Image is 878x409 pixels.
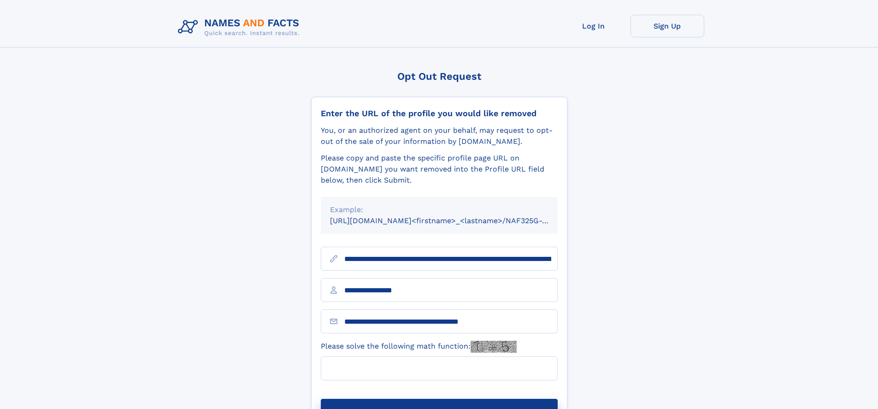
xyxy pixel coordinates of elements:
[311,71,567,82] div: Opt Out Request
[330,204,548,215] div: Example:
[174,15,307,40] img: Logo Names and Facts
[321,108,558,119] div: Enter the URL of the profile you would like removed
[321,341,517,353] label: Please solve the following math function:
[321,153,558,186] div: Please copy and paste the specific profile page URL on [DOMAIN_NAME] you want removed into the Pr...
[557,15,631,37] a: Log In
[330,216,575,225] small: [URL][DOMAIN_NAME]<firstname>_<lastname>/NAF325G-xxxxxxxx
[631,15,704,37] a: Sign Up
[321,125,558,147] div: You, or an authorized agent on your behalf, may request to opt-out of the sale of your informatio...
